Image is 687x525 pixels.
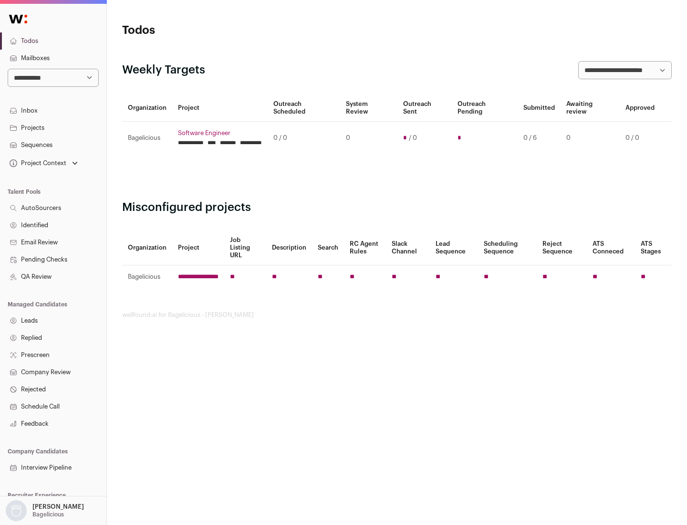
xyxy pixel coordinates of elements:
th: Approved [620,94,660,122]
td: 0 [561,122,620,155]
th: RC Agent Rules [344,231,385,265]
th: Organization [122,231,172,265]
td: Bagelicious [122,265,172,289]
th: Awaiting review [561,94,620,122]
th: Job Listing URL [224,231,266,265]
td: 0 / 6 [518,122,561,155]
h2: Weekly Targets [122,63,205,78]
button: Open dropdown [8,157,80,170]
a: Software Engineer [178,129,262,137]
th: Description [266,231,312,265]
footer: wellfound:ai for Bagelicious - [PERSON_NAME] [122,311,672,319]
p: [PERSON_NAME] [32,503,84,511]
th: System Review [340,94,397,122]
img: nopic.png [6,500,27,521]
th: Outreach Pending [452,94,517,122]
td: 0 / 0 [268,122,340,155]
th: Project [172,231,224,265]
th: Project [172,94,268,122]
th: ATS Conneced [587,231,635,265]
th: Lead Sequence [430,231,478,265]
p: Bagelicious [32,511,64,518]
span: / 0 [409,134,417,142]
td: 0 [340,122,397,155]
th: Slack Channel [386,231,430,265]
th: Search [312,231,344,265]
th: Outreach Scheduled [268,94,340,122]
th: Outreach Sent [397,94,452,122]
td: 0 / 0 [620,122,660,155]
button: Open dropdown [4,500,86,521]
img: Wellfound [4,10,32,29]
th: Reject Sequence [537,231,587,265]
th: Organization [122,94,172,122]
h2: Misconfigured projects [122,200,672,215]
div: Project Context [8,159,66,167]
th: ATS Stages [635,231,672,265]
th: Submitted [518,94,561,122]
td: Bagelicious [122,122,172,155]
th: Scheduling Sequence [478,231,537,265]
h1: Todos [122,23,305,38]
